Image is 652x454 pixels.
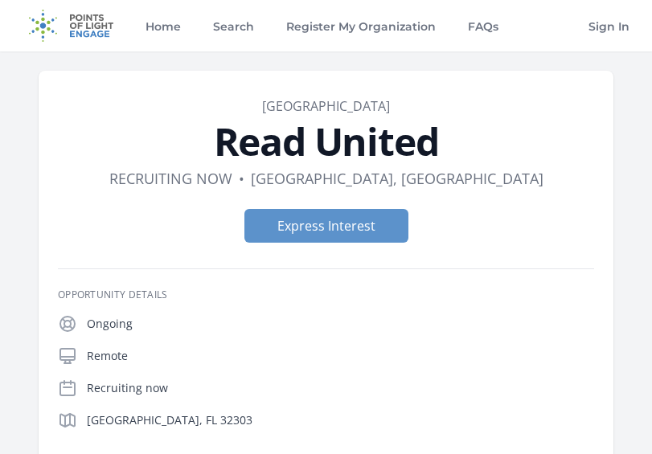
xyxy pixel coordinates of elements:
div: • [239,167,244,190]
p: Remote [87,348,594,364]
a: [GEOGRAPHIC_DATA] [262,97,390,115]
p: [GEOGRAPHIC_DATA], FL 32303 [87,412,594,428]
p: Recruiting now [87,380,594,396]
dd: Recruiting now [109,167,232,190]
button: Express Interest [244,209,408,243]
h1: Read United [58,122,594,161]
p: Ongoing [87,316,594,332]
dd: [GEOGRAPHIC_DATA], [GEOGRAPHIC_DATA] [251,167,543,190]
h3: Opportunity Details [58,288,594,301]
